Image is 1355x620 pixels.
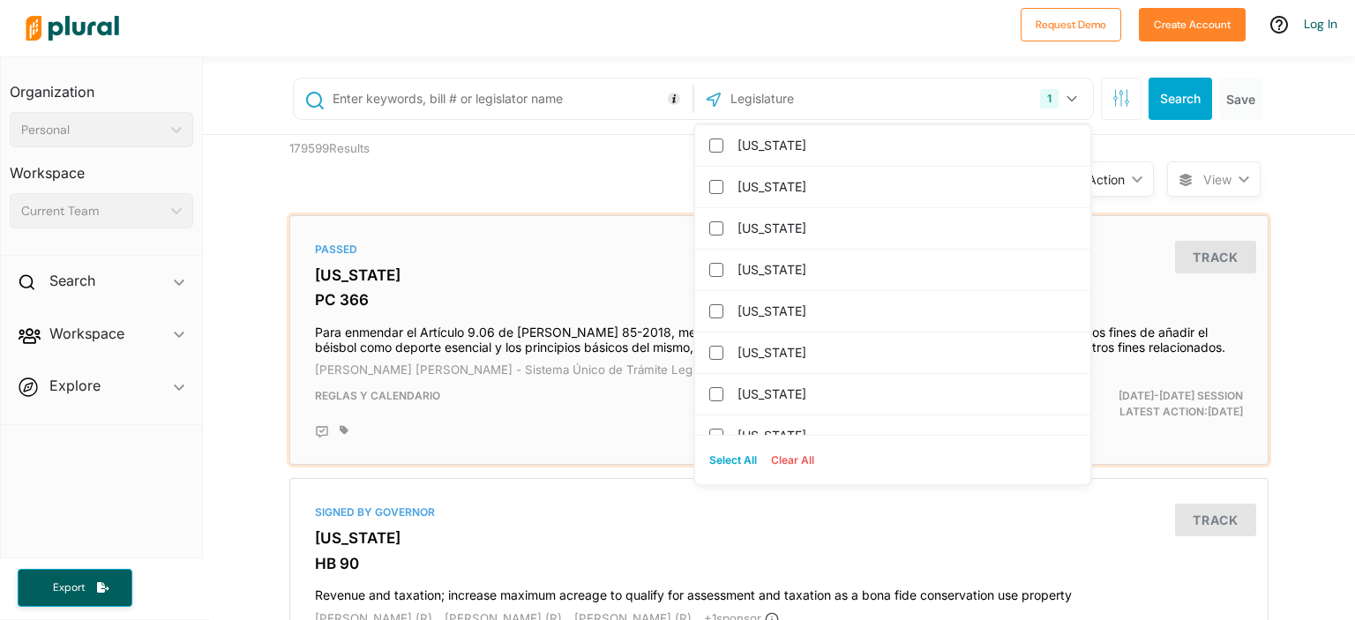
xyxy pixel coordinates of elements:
[315,579,1243,603] h4: Revenue and taxation; increase maximum acreage to qualify for assessment and taxation as a bona f...
[10,147,193,186] h3: Workspace
[1139,8,1246,41] button: Create Account
[1021,14,1121,33] a: Request Demo
[315,362,730,377] span: [PERSON_NAME] [PERSON_NAME] - Sistema Único de Trámite Legislativo
[1139,14,1246,33] a: Create Account
[1203,170,1231,189] span: View
[1149,78,1212,120] button: Search
[737,257,1073,283] label: [US_STATE]
[21,202,164,220] div: Current Team
[315,425,329,439] div: Add Position Statement
[340,425,348,436] div: Add tags
[666,91,682,107] div: Tooltip anchor
[315,266,1243,284] h3: [US_STATE]
[702,447,764,474] button: Select All
[737,298,1073,325] label: [US_STATE]
[315,317,1243,355] h4: Para enmendar el Artículo 9.06 de [PERSON_NAME] 85-2018, mejor conocida como la “Ley de Reforma E...
[315,389,440,402] span: Reglas y Calendario
[49,271,95,290] h2: Search
[1033,82,1089,116] button: 1
[315,242,1243,258] div: Passed
[21,121,164,139] div: Personal
[737,381,1073,407] label: [US_STATE]
[1219,78,1262,120] button: Save
[737,422,1073,449] label: [US_STATE]
[18,569,132,607] button: Export
[1119,389,1243,402] span: [DATE]-[DATE] Session
[315,529,1243,547] h3: [US_STATE]
[938,388,1256,420] div: Latest Action: [DATE]
[276,135,528,202] div: 179599 Results
[737,340,1073,366] label: [US_STATE]
[10,66,193,105] h3: Organization
[1112,89,1130,104] span: Search Filters
[737,215,1073,242] label: [US_STATE]
[1304,16,1337,32] a: Log In
[1040,89,1059,108] div: 1
[1021,8,1121,41] button: Request Demo
[764,447,821,474] button: Clear All
[331,82,688,116] input: Enter keywords, bill # or legislator name
[315,555,1243,572] h3: HB 90
[729,82,917,116] input: Legislature
[1175,504,1256,536] button: Track
[315,291,1243,309] h3: PC 366
[1175,241,1256,273] button: Track
[41,580,97,595] span: Export
[315,504,1243,520] div: Signed by Governor
[737,174,1073,200] label: [US_STATE]
[737,132,1073,159] label: [US_STATE]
